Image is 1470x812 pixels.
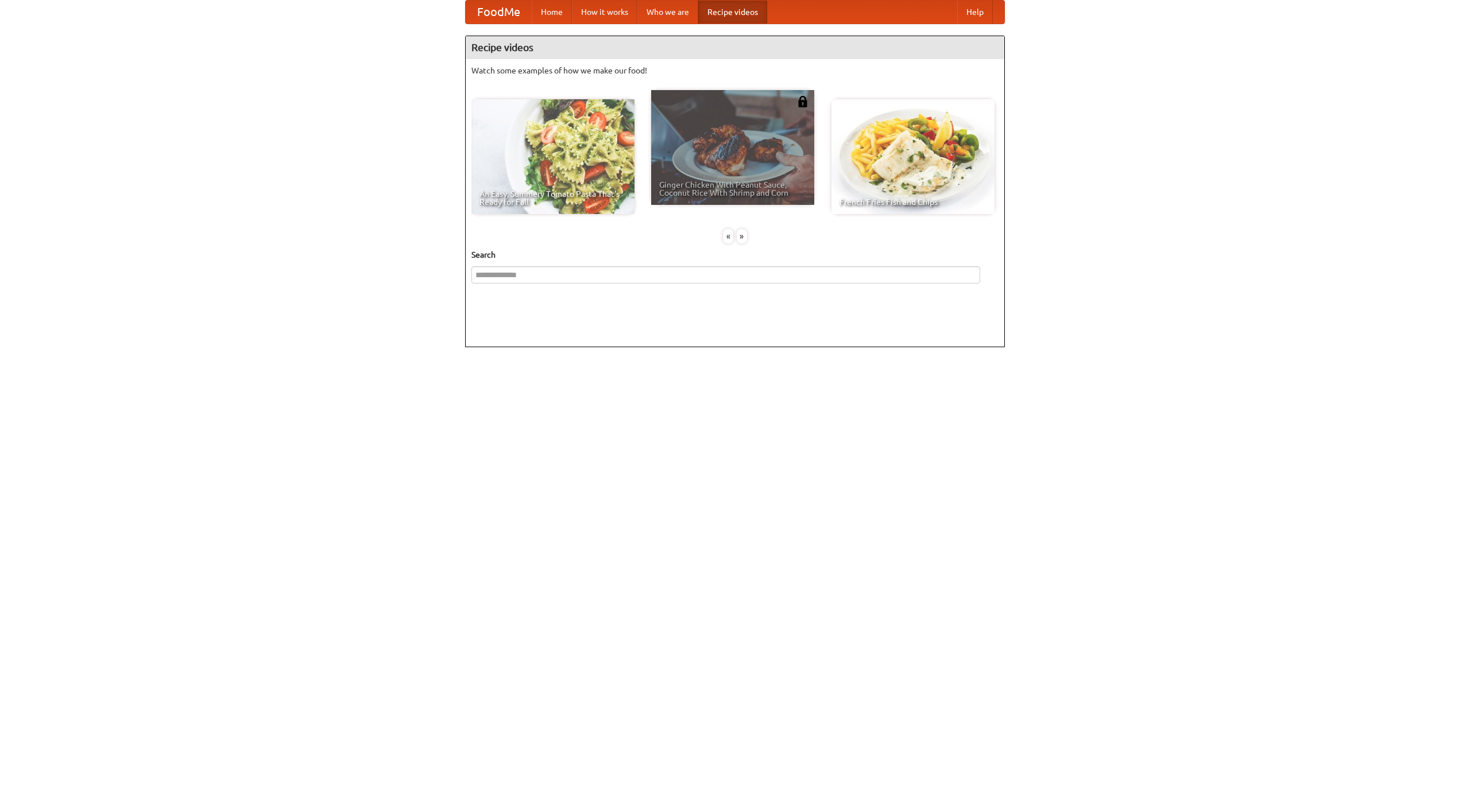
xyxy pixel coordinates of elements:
[737,229,747,243] div: »
[957,1,993,24] a: Help
[637,1,698,24] a: Who we are
[831,99,995,214] a: French Fries Fish and Chips
[698,1,767,24] a: Recipe videos
[471,249,999,261] h5: Search
[471,65,999,76] p: Watch some examples of how we make our food!
[572,1,637,24] a: How it works
[466,1,532,24] a: FoodMe
[532,1,572,24] a: Home
[466,36,1004,59] h4: Recipe videos
[471,99,635,214] a: An Easy, Summery Tomato Pasta That's Ready for Fall
[797,96,808,107] img: 483408.png
[840,198,987,206] span: French Fries Fish and Chips
[723,229,733,243] div: «
[479,190,626,206] span: An Easy, Summery Tomato Pasta That's Ready for Fall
